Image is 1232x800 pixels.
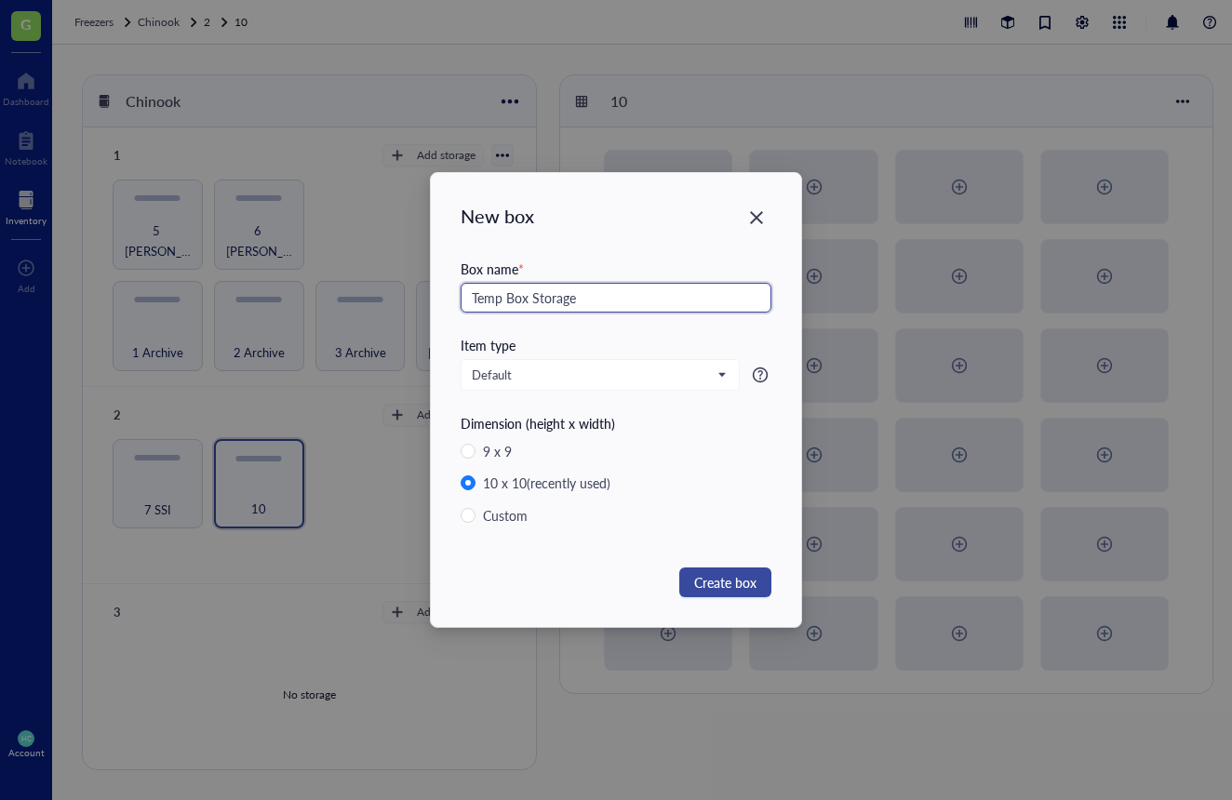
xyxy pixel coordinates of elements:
span: Close [742,207,771,229]
div: Item type [461,335,771,355]
button: Close [742,203,771,233]
div: 9 x 9 [483,441,512,461]
div: 10 x 10 (recently used) [483,473,610,493]
div: New box [461,203,771,229]
div: Custom [483,505,528,526]
button: Create box [679,567,771,597]
span: Default [472,367,725,383]
input: e.g. DNA protein [461,283,771,313]
div: Dimension (height x width) [461,413,771,433]
span: Create box [694,572,757,593]
div: Box name [461,259,771,279]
